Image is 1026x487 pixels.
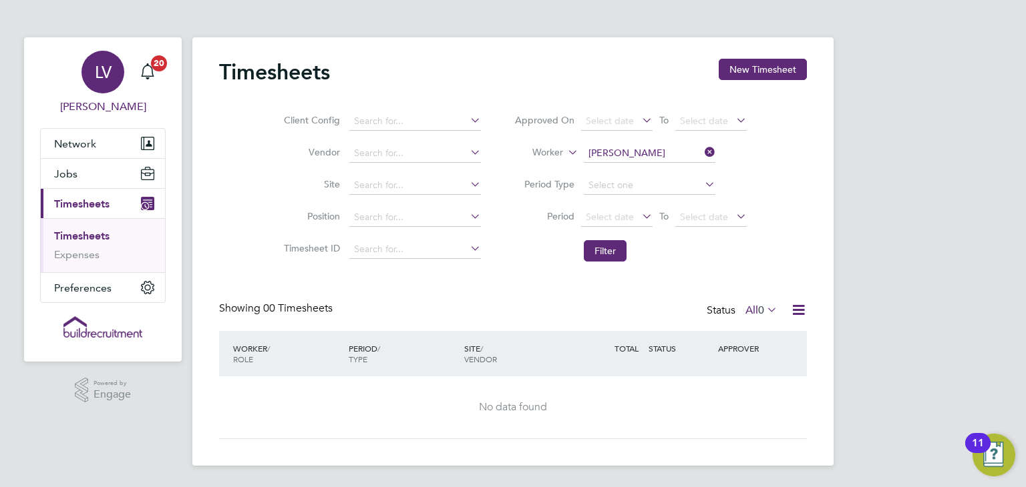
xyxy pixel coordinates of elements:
[584,176,715,195] input: Select one
[715,336,784,360] div: APPROVER
[480,343,483,354] span: /
[24,37,182,362] nav: Main navigation
[94,389,131,400] span: Engage
[94,378,131,389] span: Powered by
[514,178,574,190] label: Period Type
[464,354,497,364] span: VENDOR
[461,336,576,371] div: SITE
[219,302,335,316] div: Showing
[349,354,367,364] span: TYPE
[745,304,778,317] label: All
[75,378,132,403] a: Powered byEngage
[54,229,110,242] a: Timesheets
[349,144,481,163] input: Search for...
[54,137,96,150] span: Network
[349,240,481,259] input: Search for...
[41,273,165,302] button: Preferences
[973,434,1015,476] button: Open Resource Center, 11 new notifications
[349,208,481,227] input: Search for...
[586,115,634,127] span: Select date
[503,146,563,159] label: Worker
[41,129,165,158] button: Network
[586,211,634,223] span: Select date
[54,248,100,261] a: Expenses
[40,316,166,338] a: Go to home page
[54,167,77,180] span: Jobs
[345,336,461,371] div: PERIOD
[680,211,728,223] span: Select date
[95,63,112,81] span: LV
[280,210,340,222] label: Position
[280,242,340,254] label: Timesheet ID
[41,189,165,218] button: Timesheets
[615,343,639,354] span: TOTAL
[377,343,380,354] span: /
[719,59,807,80] button: New Timesheet
[63,316,142,338] img: buildrec-logo-retina.png
[349,176,481,195] input: Search for...
[54,197,110,210] span: Timesheets
[680,115,728,127] span: Select date
[40,99,166,115] span: Lucy Van der Gucht
[54,282,112,294] span: Preferences
[230,336,345,371] div: WORKER
[349,112,481,131] input: Search for...
[584,240,627,262] button: Filter
[707,302,780,320] div: Status
[280,146,340,158] label: Vendor
[514,114,574,126] label: Approved On
[219,59,330,85] h2: Timesheets
[972,443,984,460] div: 11
[514,210,574,222] label: Period
[267,343,270,354] span: /
[645,336,715,360] div: STATUS
[263,302,333,315] span: 00 Timesheets
[134,51,161,93] a: 20
[280,178,340,190] label: Site
[758,304,764,317] span: 0
[280,114,340,126] label: Client Config
[233,354,253,364] span: ROLE
[584,144,715,163] input: Search for...
[655,111,673,129] span: To
[41,159,165,188] button: Jobs
[41,218,165,272] div: Timesheets
[232,400,794,414] div: No data found
[40,51,166,115] a: LV[PERSON_NAME]
[151,55,167,71] span: 20
[655,207,673,225] span: To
